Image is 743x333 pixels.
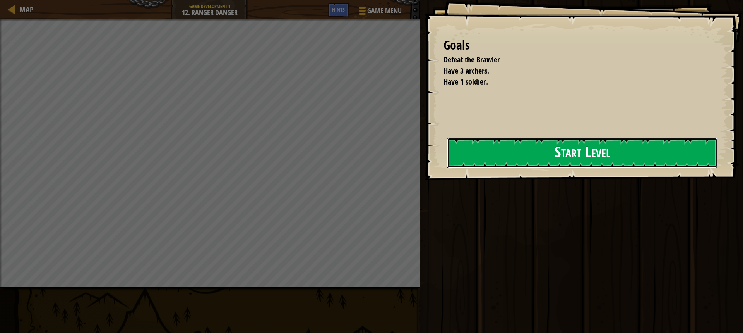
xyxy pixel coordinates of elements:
[447,138,717,168] button: Start Level
[443,76,488,87] span: Have 1 soldier.
[353,3,406,21] button: Game Menu
[434,66,714,77] li: Have 3 archers.
[367,6,402,16] span: Game Menu
[19,4,34,15] span: Map
[15,4,34,15] a: Map
[434,54,714,66] li: Defeat the Brawler
[434,76,714,88] li: Have 1 soldier.
[443,66,489,76] span: Have 3 archers.
[443,54,500,65] span: Defeat the Brawler
[332,6,345,13] span: Hints
[443,36,716,54] div: Goals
